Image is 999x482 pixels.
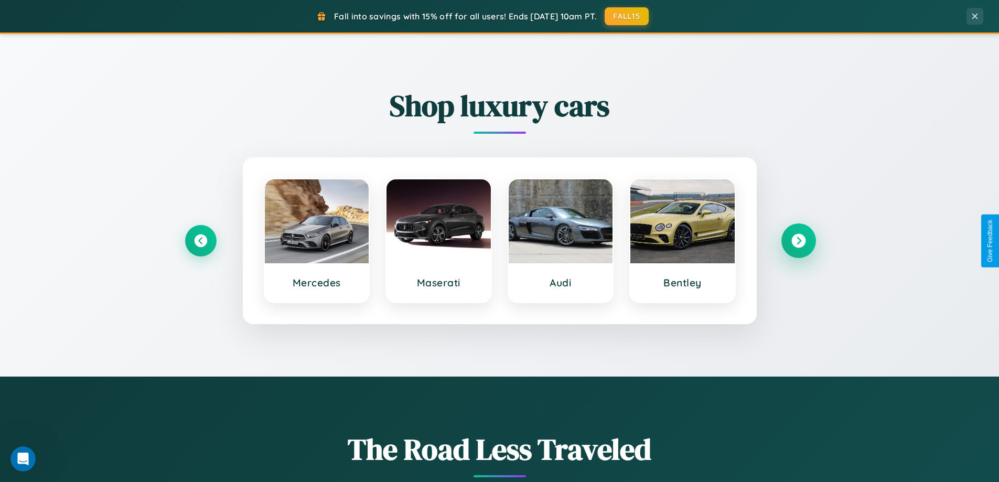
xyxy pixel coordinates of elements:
span: Fall into savings with 15% off for all users! Ends [DATE] 10am PT. [334,11,597,22]
iframe: Intercom live chat [10,446,36,472]
h3: Mercedes [275,276,359,289]
h3: Audi [519,276,603,289]
h2: Shop luxury cars [185,85,814,126]
h3: Bentley [641,276,724,289]
h3: Maserati [397,276,480,289]
div: Give Feedback [986,220,994,262]
button: FALL15 [605,7,649,25]
h1: The Road Less Traveled [185,429,814,469]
